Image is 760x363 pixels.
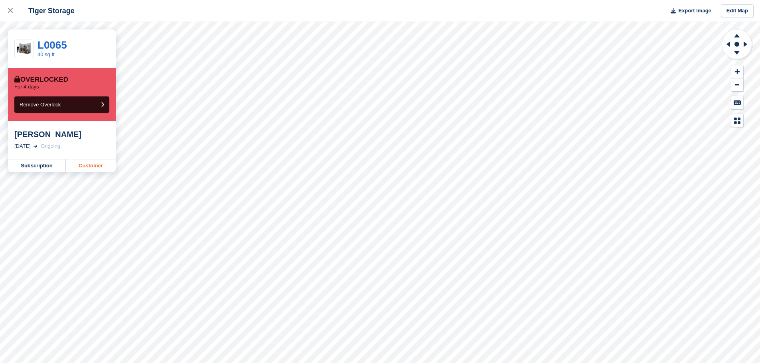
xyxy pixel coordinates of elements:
[731,65,743,78] button: Zoom In
[8,159,66,172] a: Subscription
[15,42,33,56] img: 40-sqft-unit.jpg
[38,51,55,57] a: 40 sq ft
[731,78,743,92] button: Zoom Out
[14,142,31,150] div: [DATE]
[731,114,743,127] button: Map Legend
[678,7,711,15] span: Export Image
[34,145,38,148] img: arrow-right-light-icn-cde0832a797a2874e46488d9cf13f60e5c3a73dbe684e267c42b8395dfbc2abf.svg
[731,96,743,109] button: Keyboard Shortcuts
[14,130,109,139] div: [PERSON_NAME]
[21,6,75,16] div: Tiger Storage
[20,102,61,108] span: Remove Overlock
[66,159,116,172] a: Customer
[14,76,68,84] div: Overlocked
[41,142,60,150] div: Ongoing
[666,4,711,18] button: Export Image
[38,39,67,51] a: L0065
[14,84,39,90] p: For 4 days
[721,4,754,18] a: Edit Map
[14,96,109,113] button: Remove Overlock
